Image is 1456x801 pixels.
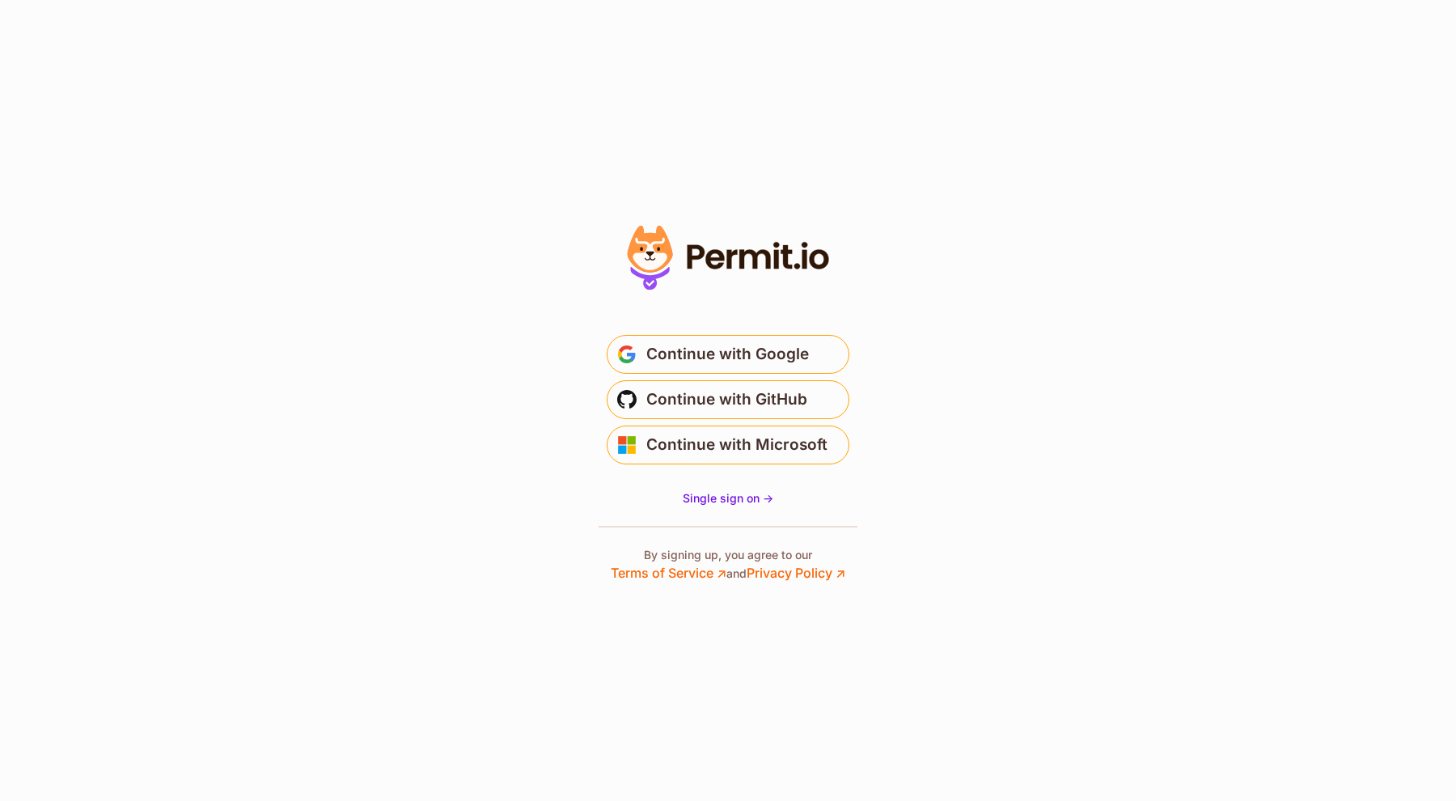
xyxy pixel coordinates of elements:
span: Single sign on -> [683,491,773,505]
a: Privacy Policy ↗ [747,565,845,581]
button: Continue with Google [607,335,849,374]
span: Continue with GitHub [646,387,807,413]
span: Continue with Google [646,341,809,367]
a: Single sign on -> [683,490,773,506]
button: Continue with GitHub [607,380,849,419]
a: Terms of Service ↗ [611,565,726,581]
button: Continue with Microsoft [607,426,849,464]
span: Continue with Microsoft [646,432,827,458]
p: By signing up, you agree to our and [611,547,845,583]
